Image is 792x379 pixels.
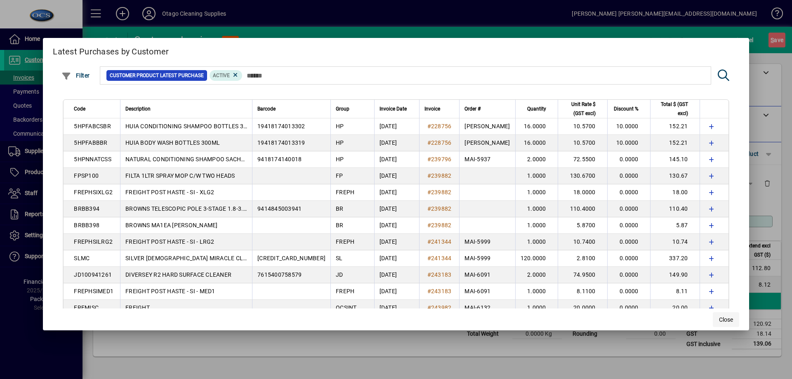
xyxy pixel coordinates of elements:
[424,155,455,164] a: #239796
[427,304,431,311] span: #
[374,267,419,283] td: [DATE]
[431,156,452,162] span: 239796
[424,104,440,113] span: Invoice
[336,304,357,311] span: OCSINT
[655,100,688,118] span: Total $ (GST excl)
[374,201,419,217] td: [DATE]
[607,151,650,168] td: 0.0000
[515,151,558,168] td: 2.0000
[257,255,325,261] span: [CREDIT_CARD_NUMBER]
[558,118,607,135] td: 10.5700
[257,104,276,113] span: Barcode
[379,104,407,113] span: Invoice Date
[515,201,558,217] td: 1.0000
[374,151,419,168] td: [DATE]
[431,205,452,212] span: 239882
[74,156,111,162] span: 5HPNNATCSS
[650,300,700,316] td: 20.00
[650,135,700,151] td: 152.21
[650,201,700,217] td: 110.40
[459,283,515,300] td: MAI-6091
[336,222,344,228] span: BR
[374,135,419,151] td: [DATE]
[336,104,369,113] div: Group
[257,205,302,212] span: 9414845003941
[257,156,302,162] span: 9418174140018
[459,135,515,151] td: [PERSON_NAME]
[336,104,349,113] span: Group
[257,104,325,113] div: Barcode
[125,222,218,228] span: BROWNS MA1EA [PERSON_NAME]
[74,189,113,195] span: FREPHSIXLG2
[61,72,90,79] span: Filter
[431,139,452,146] span: 228756
[336,205,344,212] span: BR
[374,250,419,267] td: [DATE]
[424,104,455,113] div: Invoice
[431,271,452,278] span: 243183
[257,123,305,129] span: 19418174013302
[125,271,231,278] span: DIVERSEY R2 HARD SURFACE CLEANER
[424,303,455,312] a: #243982
[125,205,252,212] span: BROWNS TELESCOPIC POLE 3-STAGE 1.8-3.6M
[515,283,558,300] td: 1.0000
[74,271,112,278] span: JD100941261
[515,184,558,201] td: 1.0000
[427,189,431,195] span: #
[74,172,99,179] span: FPSP100
[125,123,259,129] span: HUIA CONDITIONING SHAMPOO BOTTLES 300ML
[125,255,262,261] span: SILVER [DEMOGRAPHIC_DATA] MIRACLE CLEANER
[650,234,700,250] td: 10.74
[650,217,700,234] td: 5.87
[515,234,558,250] td: 1.0000
[558,168,607,184] td: 130.6700
[424,171,455,180] a: #239882
[719,315,733,324] span: Close
[257,139,305,146] span: 19418174013319
[424,221,455,230] a: #239882
[558,234,607,250] td: 10.7400
[427,205,431,212] span: #
[424,237,455,246] a: #241344
[431,189,452,195] span: 239882
[74,205,99,212] span: BRBB394
[125,189,214,195] span: FREIGHT POST HASTE - SI - XLG2
[374,118,419,135] td: [DATE]
[374,300,419,316] td: [DATE]
[563,100,603,118] div: Unit Rate $ (GST excl)
[125,288,215,294] span: FREIGHT POST HASTE - SI - MED1
[374,217,419,234] td: [DATE]
[515,250,558,267] td: 120.0000
[427,172,431,179] span: #
[459,300,515,316] td: MAI-6132
[125,238,214,245] span: FREIGHT POST HASTE - SI - LRG2
[558,250,607,267] td: 2.8100
[558,151,607,168] td: 72.5500
[125,172,235,179] span: FILTA 1LTR SPRAY MOP C/W TWO HEADS
[125,304,150,311] span: FREIGHT
[59,68,92,83] button: Filter
[74,139,107,146] span: 5HPFABBBR
[515,118,558,135] td: 16.0000
[650,151,700,168] td: 145.10
[74,288,113,294] span: FREPHSIMED1
[607,201,650,217] td: 0.0000
[424,138,455,147] a: #228756
[515,267,558,283] td: 2.0000
[213,73,230,78] span: Active
[431,304,452,311] span: 243982
[558,300,607,316] td: 20.0000
[424,287,455,296] a: #243183
[650,250,700,267] td: 337.20
[563,100,596,118] span: Unit Rate $ (GST excl)
[427,288,431,294] span: #
[424,122,455,131] a: #228756
[655,100,695,118] div: Total $ (GST excl)
[110,71,204,80] span: Customer Product Latest Purchase
[427,139,431,146] span: #
[650,168,700,184] td: 130.67
[607,135,650,151] td: 10.0000
[336,271,343,278] span: JD
[607,234,650,250] td: 0.0000
[427,156,431,162] span: #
